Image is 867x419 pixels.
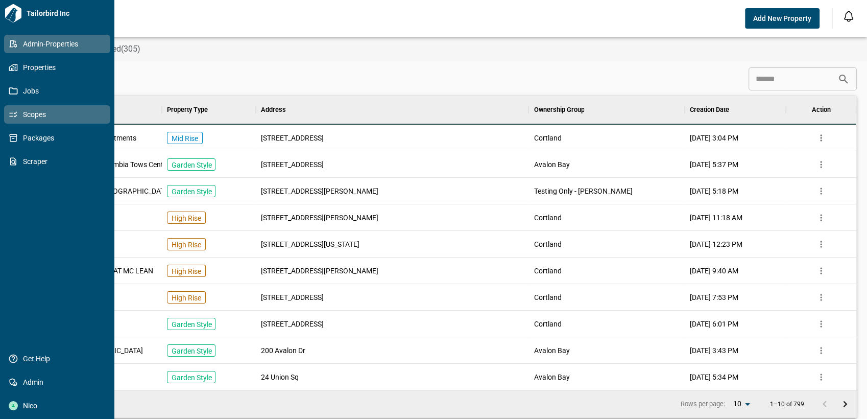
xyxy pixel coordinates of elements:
div: Action [812,96,831,124]
p: High Rise [172,240,201,250]
span: [STREET_ADDRESS][US_STATE] [261,239,359,249]
div: Address [261,96,286,124]
span: [STREET_ADDRESS] [261,319,324,329]
p: Garden Style [172,187,212,197]
span: [DATE] 5:37 PM [690,159,738,170]
button: more [813,290,829,305]
div: Ownership Group [528,96,685,124]
span: Scopes [18,109,101,120]
span: [DATE] 7:53 PM [690,292,738,302]
button: Go to next page [835,394,855,414]
button: more [813,210,829,225]
button: more [813,130,829,146]
span: Add New Property [753,13,811,24]
a: Properties [4,58,110,77]
span: [DATE] 5:18 PM [690,186,738,196]
p: Garden Style [172,160,212,170]
span: Get Help [18,354,101,364]
div: Property Type [167,96,208,124]
span: Admin [18,377,101,387]
span: Nico [18,401,101,411]
span: 24 Union Sq [261,372,299,382]
span: [DATE] 3:04 PM [690,133,738,143]
div: Property Type [162,96,255,124]
div: Ownership Group [534,96,584,124]
span: Avalon Bay [534,345,569,356]
div: Address [256,96,529,124]
div: Creation Date [690,96,729,124]
p: High Rise [172,293,201,303]
span: Properties [18,62,101,73]
span: Avalon Bay [534,372,569,382]
a: Packages [4,129,110,147]
span: Testing Only - [PERSON_NAME] [534,186,632,196]
span: [STREET_ADDRESS] [261,292,324,302]
span: Packages [18,133,101,143]
button: more [813,369,829,385]
span: Cortland [534,292,561,302]
p: 1–10 of 799 [770,401,804,408]
span: [DATE] 11:18 AM [690,213,742,223]
a: Admin-Properties [4,35,110,53]
span: [DATE] 5:34 PM [690,372,738,382]
p: Garden Style [172,373,212,383]
a: Scraper [4,152,110,171]
span: [STREET_ADDRESS][PERSON_NAME] [261,266,378,276]
div: Creation Date [685,96,786,124]
button: more [813,343,829,358]
p: Garden Style [172,319,212,330]
p: Rows per page: [681,400,725,409]
button: more [813,237,829,252]
button: Open notification feed [840,8,857,25]
span: [DATE] 12:23 PM [690,239,742,249]
a: Admin [4,373,110,391]
button: more [813,157,829,172]
a: Jobs [4,82,110,100]
span: 200 Avalon Dr [261,345,305,356]
button: more [813,183,829,199]
span: [STREET_ADDRESS][PERSON_NAME] [261,213,378,223]
span: [STREET_ADDRESS] [261,133,324,143]
span: Cortland [534,133,561,143]
p: Garden Style [172,346,212,356]
button: more [813,263,829,278]
span: Cortland [534,319,561,329]
span: Tailorbird Inc [22,8,110,18]
span: [DATE] 6:01 PM [690,319,738,329]
span: Archived(305) [90,44,140,54]
span: Scraper [18,156,101,167]
div: base tabs [27,37,867,61]
div: Property Name [37,96,162,124]
span: Admin-Properties [18,39,101,49]
span: Cortland [534,239,561,249]
p: Mid Rise [172,133,198,144]
span: Cortland [534,266,561,276]
span: [DATE] 3:43 PM [690,345,738,356]
span: [STREET_ADDRESS][PERSON_NAME] [261,186,378,196]
span: [DATE] 9:40 AM [690,266,738,276]
button: Add New Property [745,8,820,29]
a: Scopes [4,105,110,124]
span: [STREET_ADDRESS] [261,159,324,170]
p: High Rise [172,266,201,276]
span: Jobs [18,86,101,96]
div: 10 [729,397,754,411]
div: Action [786,96,856,124]
button: more [813,316,829,332]
span: Avalon Bay [534,159,569,170]
span: Cortland [534,213,561,223]
p: High Rise [172,213,201,223]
